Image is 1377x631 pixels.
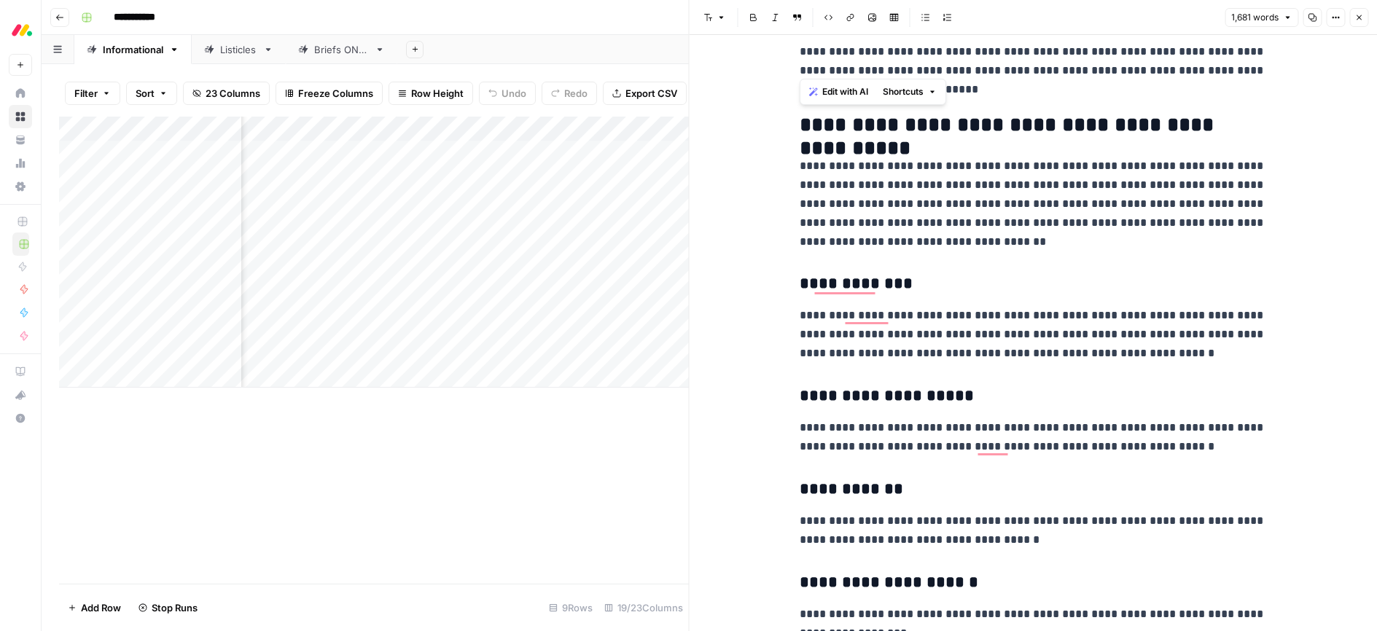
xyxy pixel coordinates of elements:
div: Briefs ONLY [314,42,369,57]
img: Monday.com Logo [9,17,35,43]
a: Usage [9,152,32,175]
div: Listicles [220,42,257,57]
a: Your Data [9,128,32,152]
span: 1,681 words [1231,11,1279,24]
button: Row Height [389,82,473,105]
span: Row Height [411,86,464,101]
div: Informational [103,42,163,57]
button: 1,681 words [1225,8,1298,27]
button: What's new? [9,383,32,407]
a: AirOps Academy [9,360,32,383]
button: 23 Columns [183,82,270,105]
span: 23 Columns [206,86,260,101]
a: Home [9,82,32,105]
button: Add Row [59,596,130,619]
a: Browse [9,105,32,128]
button: Filter [65,82,120,105]
button: Sort [126,82,177,105]
button: Stop Runs [130,596,206,619]
div: 9 Rows [543,596,598,619]
div: What's new? [9,384,31,406]
a: Listicles [192,35,286,64]
span: Export CSV [625,86,677,101]
button: Export CSV [603,82,687,105]
button: Undo [479,82,536,105]
span: Freeze Columns [298,86,373,101]
span: Sort [136,86,155,101]
button: Workspace: Monday.com [9,12,32,48]
span: Undo [502,86,526,101]
span: Edit with AI [822,85,868,98]
a: Informational [74,35,192,64]
span: Stop Runs [152,600,198,615]
button: Shortcuts [877,82,943,101]
a: Briefs ONLY [286,35,397,64]
button: Help + Support [9,407,32,430]
span: Add Row [81,600,121,615]
span: Shortcuts [883,85,924,98]
span: Filter [74,86,98,101]
a: Settings [9,175,32,198]
span: Redo [564,86,588,101]
div: 19/23 Columns [598,596,689,619]
button: Redo [542,82,597,105]
button: Freeze Columns [276,82,383,105]
button: Edit with AI [803,82,874,101]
